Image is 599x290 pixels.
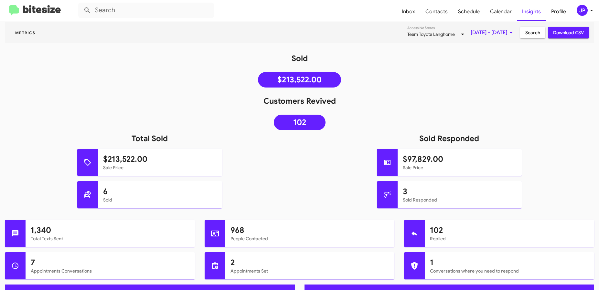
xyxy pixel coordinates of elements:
[103,164,217,171] mat-card-subtitle: Sale Price
[78,3,214,18] input: Search
[293,119,306,126] span: 102
[577,5,588,16] div: JP
[31,235,190,242] mat-card-subtitle: Total Texts Sent
[397,2,420,21] a: Inbox
[471,27,515,38] span: [DATE] - [DATE]
[571,5,592,16] button: JP
[31,268,190,274] mat-card-subtitle: Appointments Conversations
[277,77,322,83] span: $213,522.00
[230,268,390,274] mat-card-subtitle: Appointments Set
[31,257,190,268] h1: 7
[10,30,40,35] span: Metrics
[103,197,217,203] mat-card-subtitle: Sold
[430,257,589,268] h1: 1
[430,235,589,242] mat-card-subtitle: Replied
[230,235,390,242] mat-card-subtitle: People Contacted
[103,186,217,197] h1: 6
[548,27,589,38] button: Download CSV
[525,27,540,38] span: Search
[103,154,217,164] h1: $213,522.00
[546,2,571,21] a: Profile
[31,225,190,235] h1: 1,340
[230,257,390,268] h1: 2
[430,225,589,235] h1: 102
[403,154,517,164] h1: $97,829.00
[230,225,390,235] h1: 968
[403,186,517,197] h1: 3
[553,27,584,38] span: Download CSV
[465,27,520,38] button: [DATE] - [DATE]
[517,2,546,21] a: Insights
[420,2,453,21] a: Contacts
[453,2,485,21] a: Schedule
[430,268,589,274] mat-card-subtitle: Conversations where you need to respond
[407,31,455,37] span: Team Toyota Langhorne
[403,197,517,203] mat-card-subtitle: Sold Responded
[403,164,517,171] mat-card-subtitle: Sale Price
[520,27,545,38] button: Search
[485,2,517,21] a: Calendar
